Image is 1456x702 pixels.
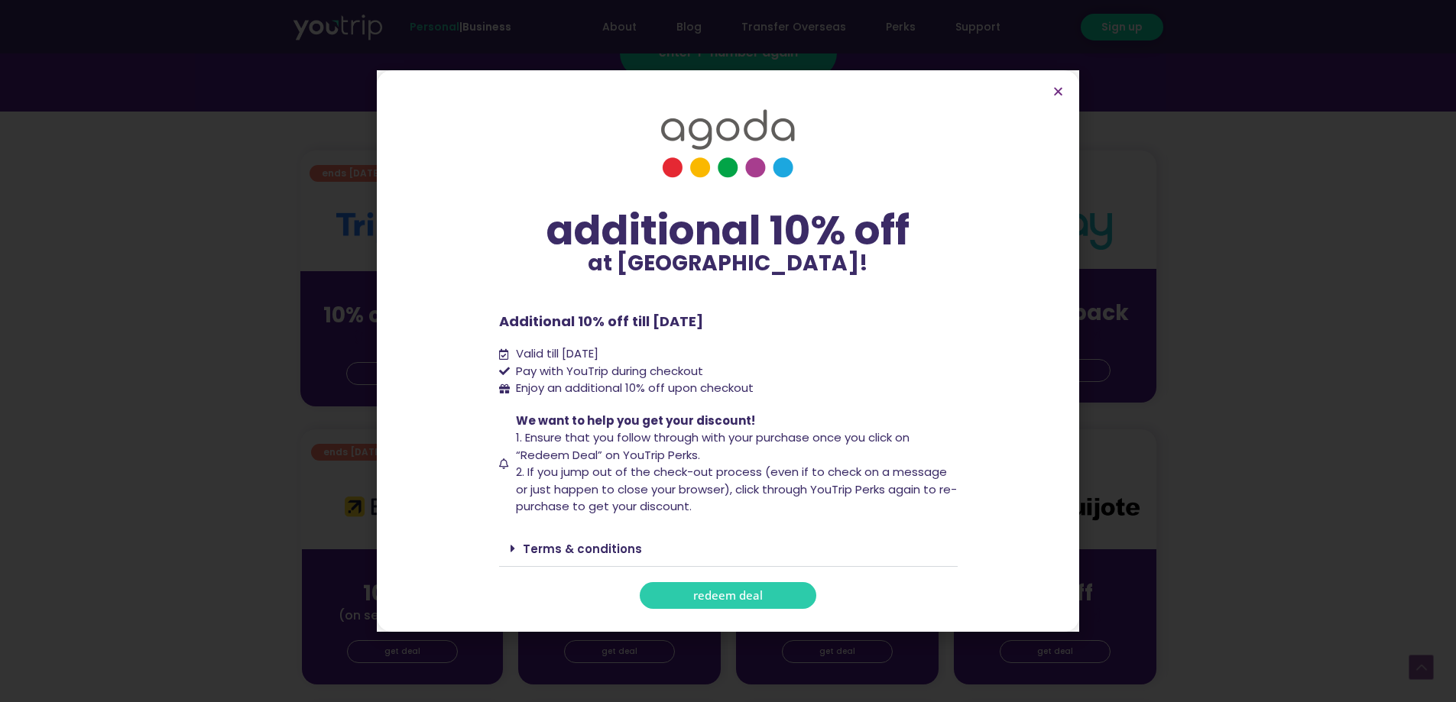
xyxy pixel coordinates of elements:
[499,311,958,332] p: Additional 10% off till [DATE]
[516,464,957,514] span: 2. If you jump out of the check-out process (even if to check on a message or just happen to clos...
[512,345,598,363] span: Valid till [DATE]
[523,541,642,557] a: Terms & conditions
[640,582,816,609] a: redeem deal
[499,531,958,567] div: Terms & conditions
[693,590,763,601] span: redeem deal
[516,429,910,463] span: 1. Ensure that you follow through with your purchase once you click on “Redeem Deal” on YouTrip P...
[499,209,958,253] div: additional 10% off
[499,253,958,274] p: at [GEOGRAPHIC_DATA]!
[512,363,703,380] span: Pay with YouTrip during checkout
[516,412,755,429] span: We want to help you get your discount!
[516,380,754,396] span: Enjoy an additional 10% off upon checkout
[1052,86,1064,97] a: Close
